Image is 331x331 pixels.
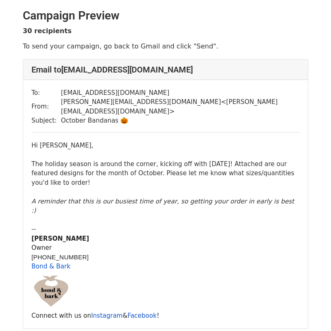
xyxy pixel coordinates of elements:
[91,312,122,319] a: Instagram
[31,141,300,150] div: Hi [PERSON_NAME],
[31,271,71,311] img: AIorK4yT6CwajCG0E-QtuJu6zo2gAb3Lx7dJ1gUGktt91c0lGUUWeoZIUCCNQHuMFX0P_-1tU5kyKmY
[31,235,89,242] b: [PERSON_NAME]
[61,97,300,116] td: [PERSON_NAME][EMAIL_ADDRESS][DOMAIN_NAME] < [PERSON_NAME][EMAIL_ADDRESS][DOMAIN_NAME] >
[23,27,72,35] strong: 30 recipients
[61,88,300,98] td: [EMAIL_ADDRESS][DOMAIN_NAME]
[23,42,308,51] p: To send your campaign, go back to Gmail and click "Send".
[31,116,61,126] td: Subject:
[31,254,89,261] span: ‪[PHONE_NUMBER]‬
[61,116,300,126] td: October Bandanas 🎃
[31,243,300,253] div: Owner
[31,88,61,98] td: To:
[127,312,156,319] a: Facebook
[31,65,300,75] h4: Email to [EMAIL_ADDRESS][DOMAIN_NAME]
[31,198,294,215] i: A reminder that this is our busiest time of year, so getting your order in early is best :)
[31,225,36,233] span: --
[23,9,308,23] h2: Campaign Preview
[31,97,61,116] td: From:
[31,159,300,188] div: The holiday season is around the corner, kicking off with [DATE]! Attached are our featured desig...
[31,263,70,270] a: Bond & Bark
[31,311,300,321] div: Connect with us on & !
